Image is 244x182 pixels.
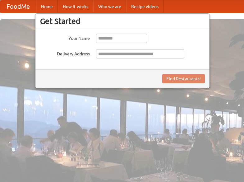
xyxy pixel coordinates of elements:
[93,0,126,13] a: Who we are
[162,74,205,83] button: Find Restaurants!
[58,0,93,13] a: How it works
[0,0,36,13] a: FoodMe
[40,16,205,26] h3: Get Started
[40,49,90,57] label: Delivery Address
[40,34,90,41] label: Your Name
[126,0,163,13] a: Recipe videos
[36,0,58,13] a: Home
